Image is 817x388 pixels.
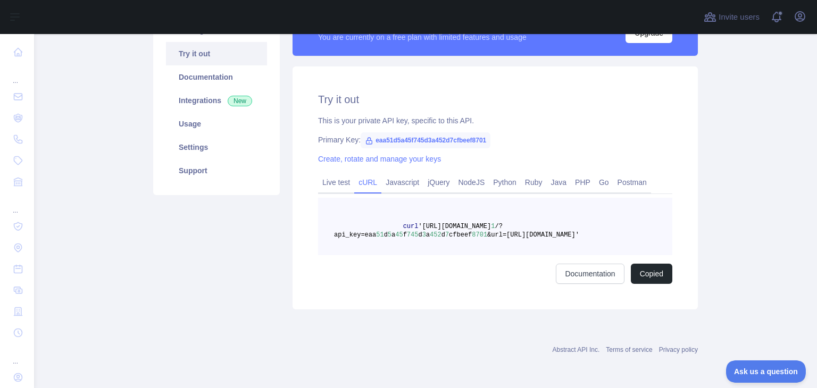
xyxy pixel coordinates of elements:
[521,174,547,191] a: Ruby
[426,231,430,239] span: a
[659,346,698,353] a: Privacy policy
[318,92,672,107] h2: Try it out
[395,231,403,239] span: 45
[423,174,454,191] a: jQuery
[166,112,267,136] a: Usage
[384,231,388,239] span: d
[166,65,267,89] a: Documentation
[418,223,491,230] span: '[URL][DOMAIN_NAME]
[318,155,441,163] a: Create, rotate and manage your keys
[318,32,527,43] div: You are currently on a free plan with limited features and usage
[403,231,407,239] span: f
[9,64,26,85] div: ...
[445,231,449,239] span: 7
[166,159,267,182] a: Support
[487,231,579,239] span: &url=[URL][DOMAIN_NAME]'
[595,174,613,191] a: Go
[702,9,762,26] button: Invite users
[228,96,252,106] span: New
[166,42,267,65] a: Try it out
[318,115,672,126] div: This is your private API key, specific to this API.
[613,174,651,191] a: Postman
[553,346,600,353] a: Abstract API Inc.
[376,231,384,239] span: 51
[403,223,419,230] span: curl
[631,264,672,284] button: Copied
[489,174,521,191] a: Python
[726,360,806,383] iframe: Toggle Customer Support
[547,174,571,191] a: Java
[9,193,26,215] div: ...
[556,264,624,284] a: Documentation
[166,136,267,159] a: Settings
[472,231,487,239] span: 8701
[318,174,354,191] a: Live test
[719,11,760,23] span: Invite users
[418,231,422,239] span: d
[381,174,423,191] a: Javascript
[491,223,495,230] span: 1
[318,134,672,145] div: Primary Key:
[430,231,441,239] span: 452
[166,89,267,112] a: Integrations New
[449,231,472,239] span: cfbeef
[388,231,391,239] span: 5
[422,231,426,239] span: 3
[9,344,26,366] div: ...
[361,132,490,148] span: eaa51d5a45f745d3a452d7cfbeef8701
[454,174,489,191] a: NodeJS
[391,231,395,239] span: a
[354,174,381,191] a: cURL
[606,346,652,353] a: Terms of service
[407,231,419,239] span: 745
[441,231,445,239] span: d
[571,174,595,191] a: PHP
